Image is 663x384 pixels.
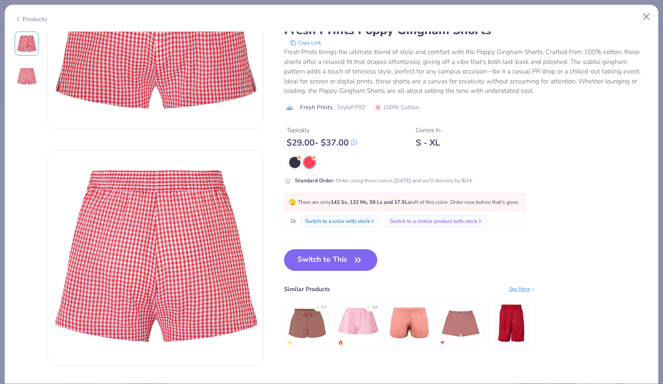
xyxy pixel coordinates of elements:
[384,215,488,227] button: Switch to a similar product with stock
[337,103,365,112] span: Style FP92
[638,9,655,25] button: Close
[440,340,445,345] img: MostFav.gif
[390,217,477,225] div: Switch to a similar product with stock
[284,285,330,294] div: Similar Products
[48,150,263,365] img: Back
[287,302,328,343] img: Independent Trading Co. Women’s Lightweight California Wave Wash Sweatshorts
[289,217,296,225] span: Or
[289,199,519,206] span: There are only left of this color. Order now before that's gone.
[331,199,410,206] strong: 143 Ss, 132 Ms, 59 Ls and 17 XLs
[284,104,296,111] img: brand logo
[300,215,381,227] button: Switch to a color with stock
[316,305,319,308] div: ★
[287,38,324,47] button: copy to clipboard
[509,285,535,293] div: See More
[440,302,481,343] img: Bella + Canvas Ladies' Cutoff Sweat Short
[416,137,441,148] div: S - XL
[300,103,333,112] span: Fresh Prints
[16,33,37,54] img: Front
[284,249,378,271] button: Switch to This
[367,305,370,308] div: ★
[16,66,37,87] img: Back
[372,305,377,311] div: 4.9
[295,177,473,184] div: Order using these colors [DATE] and we’ll delivery by 8/24.
[287,340,292,345] img: newest.gif
[295,177,335,184] strong: Standard Order :
[321,305,326,311] div: 4.7
[287,137,357,148] div: $ 29.00 - $ 37.00
[416,126,441,135] div: Comes In
[389,302,430,343] img: Augusta Ladies' Wayfarer Shorts
[338,340,343,345] img: trending.gif
[375,103,419,112] span: 100% Cotton
[15,15,47,24] div: Products
[289,198,296,206] span: 🫣
[491,302,532,343] img: Badger Pro Mesh 9" Shorts with Pockets
[284,47,649,96] div: Fresh Prints brings the ultimate blend of style and comfort with the Poppy Gingham Shorts. Crafte...
[287,126,357,135] div: Typically
[305,217,370,225] div: Switch to a color with stock
[338,302,379,343] img: Fresh Prints Terry Shorts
